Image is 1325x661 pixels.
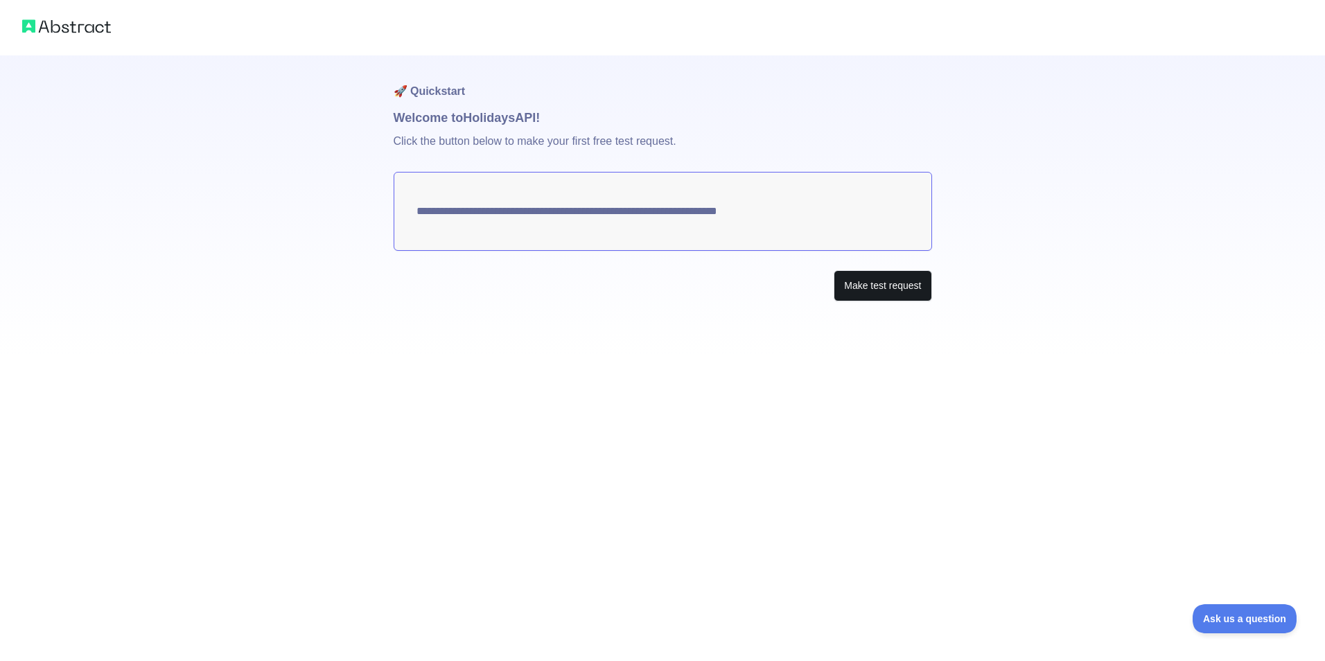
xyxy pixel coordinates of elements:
h1: Welcome to Holidays API! [394,108,932,127]
p: Click the button below to make your first free test request. [394,127,932,172]
button: Make test request [834,270,931,301]
img: Abstract logo [22,17,111,36]
h1: 🚀 Quickstart [394,55,932,108]
iframe: Toggle Customer Support [1193,604,1297,633]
